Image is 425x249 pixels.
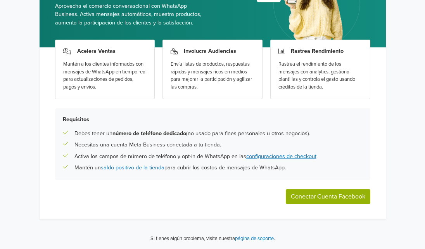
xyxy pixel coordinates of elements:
button: Conectar Cuenta Facebook [286,189,370,204]
span: Aprovecha el comercio conversacional con WhatsApp Business. Activa mensajes automáticos, muestra ... [55,2,207,27]
a: configuraciones de checkout [246,153,316,160]
h3: Rastrea Rendimiento [291,48,344,54]
p: Activa los campos de número de teléfono y opt-in de WhatsApp en las . [74,152,318,161]
h5: Requisitos [63,116,363,123]
a: saldo positivo de la tienda [101,164,164,171]
a: página de soporte [235,235,274,242]
h3: Involucra Audiencias [184,48,236,54]
h3: Acelera Ventas [77,48,116,54]
div: Rastrea el rendimiento de los mensajes con analytics, gestiona plantillas y controla el gasto usa... [278,61,362,91]
b: número de teléfono dedicado [112,130,186,137]
div: Envía listas de productos, respuestas rápidas y mensajes ricos en medios para mejorar la particip... [171,61,254,91]
div: Mantén a los clientes informados con mensajes de WhatsApp en tiempo real para actualizaciones de ... [63,61,147,91]
p: Necesitas una cuenta Meta Business conectada a tu tienda. [74,141,221,149]
p: Debes tener un (no usado para fines personales u otros negocios). [74,129,310,138]
p: Mantén un para cubrir los costos de mensajes de WhatsApp. [74,164,286,172]
p: Si tienes algún problema, visita nuestra . [150,235,275,243]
